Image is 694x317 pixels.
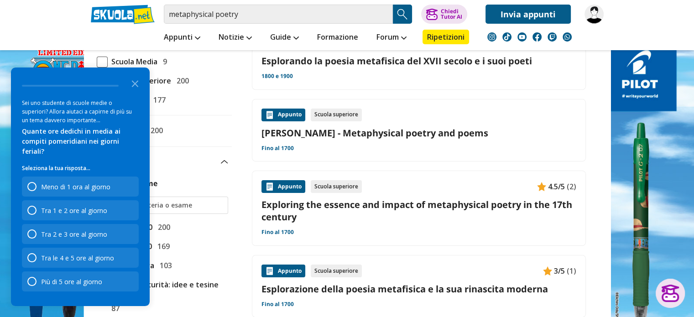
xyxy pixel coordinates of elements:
[108,302,120,314] span: 87
[113,201,224,210] input: Ricerca materia o esame
[311,265,362,277] div: Scuola superiore
[517,32,527,42] img: youtube
[421,5,467,24] button: ChiediTutor AI
[261,127,576,139] a: [PERSON_NAME] - Metaphysical poetry and poems
[423,30,469,44] a: Ripetizioni
[154,221,170,233] span: 200
[261,109,305,121] div: Appunto
[261,73,293,80] a: 1800 e 1900
[221,160,228,164] img: Apri e chiudi sezione
[22,99,139,125] div: Sei uno studente di scuole medie o superiori? Allora aiutaci a capirne di più su un tema davvero ...
[147,125,163,136] span: 200
[393,5,412,24] button: Search Button
[261,265,305,277] div: Appunto
[261,301,294,308] a: Fino al 1700
[311,109,362,121] div: Scuola superiore
[548,181,565,192] span: 4.5/5
[41,230,107,239] div: Tra 2 e 3 ore al giorno
[22,271,139,291] div: Più di 5 ore al giorno
[126,74,144,92] button: Close the survey
[41,254,114,262] div: Tra le 4 e 5 ore al giorno
[22,200,139,220] div: Tra 1 e 2 ore al giorno
[156,260,172,271] span: 103
[11,68,150,306] div: Survey
[164,5,393,24] input: Cerca appunti, riassunti o versioni
[265,182,274,191] img: Appunti contenuto
[567,181,576,192] span: (2)
[261,145,294,152] a: Fino al 1700
[261,198,576,223] a: Exploring the essence and impact of metaphysical poetry in the 17th century
[261,180,305,193] div: Appunto
[567,265,576,277] span: (1)
[22,177,139,197] div: Meno di 1 ora al giorno
[41,182,110,191] div: Meno di 1 ora al giorno
[150,94,166,106] span: 177
[584,5,604,24] img: mgsica
[22,126,139,156] div: Quante ore dedichi in media ai compiti pomeridiani nei giorni feriali?
[108,279,228,302] span: Tesina maturità: idee e tesine svolte
[154,240,170,252] span: 169
[41,206,107,215] div: Tra 1 e 2 ore al giorno
[532,32,542,42] img: facebook
[265,110,274,120] img: Appunti contenuto
[543,266,552,275] img: Appunti contenuto
[162,30,203,46] a: Appunti
[22,248,139,268] div: Tra le 4 e 5 ore al giorno
[216,30,254,46] a: Notizie
[261,283,576,295] a: Esplorazione della poesia metafisica e la sua rinascita moderna
[485,5,571,24] a: Invia appunti
[159,56,167,68] span: 9
[374,30,409,46] a: Forum
[108,56,157,68] span: Scuola Media
[487,32,496,42] img: instagram
[41,277,102,286] div: Più di 5 ore al giorno
[173,75,189,87] span: 200
[315,30,360,46] a: Formazione
[554,265,565,277] span: 3/5
[261,229,294,236] a: Fino al 1700
[502,32,511,42] img: tiktok
[537,182,546,191] img: Appunti contenuto
[261,55,576,67] a: Esplorando la poesia metafisica del XVII secolo e i suoi poeti
[268,30,301,46] a: Guide
[265,266,274,275] img: Appunti contenuto
[22,164,139,173] p: Seleziona la tua risposta...
[396,7,409,21] img: Cerca appunti, riassunti o versioni
[22,224,139,244] div: Tra 2 e 3 ore al giorno
[563,32,572,42] img: WhatsApp
[311,180,362,193] div: Scuola superiore
[440,9,462,20] div: Chiedi Tutor AI
[548,32,557,42] img: twitch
